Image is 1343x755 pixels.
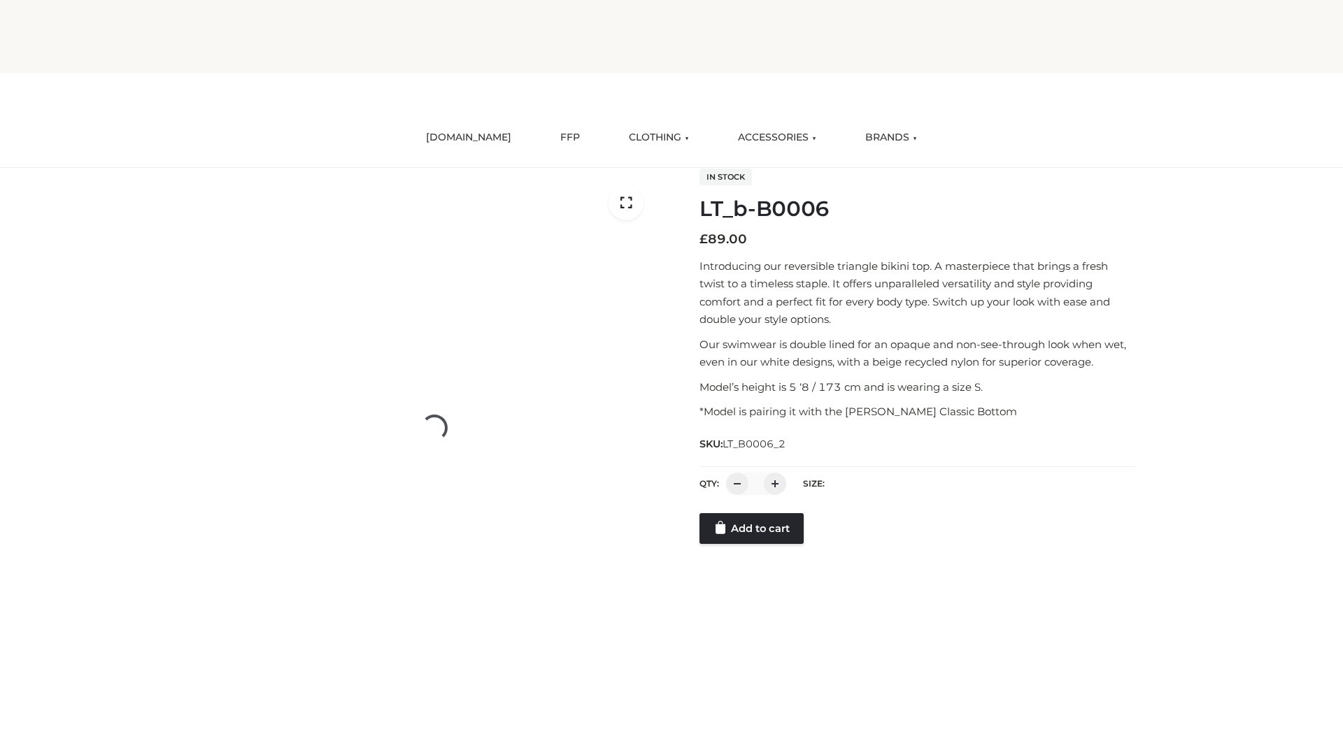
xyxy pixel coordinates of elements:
span: SKU: [699,436,787,452]
a: Add to cart [699,513,804,544]
a: FFP [550,122,590,153]
a: BRANDS [855,122,928,153]
span: LT_B0006_2 [723,438,786,450]
p: Introducing our reversible triangle bikini top. A masterpiece that brings a fresh twist to a time... [699,257,1135,329]
span: In stock [699,168,752,185]
p: Our swimwear is double lined for an opaque and non-see-through look when wet, even in our white d... [699,336,1135,371]
p: Model’s height is 5 ‘8 / 173 cm and is wearing a size S. [699,378,1135,396]
a: [DOMAIN_NAME] [415,122,522,153]
label: QTY: [699,478,719,489]
bdi: 89.00 [699,231,747,247]
p: *Model is pairing it with the [PERSON_NAME] Classic Bottom [699,403,1135,421]
span: £ [699,231,708,247]
a: CLOTHING [618,122,699,153]
a: ACCESSORIES [727,122,827,153]
label: Size: [803,478,825,489]
h1: LT_b-B0006 [699,196,1135,222]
